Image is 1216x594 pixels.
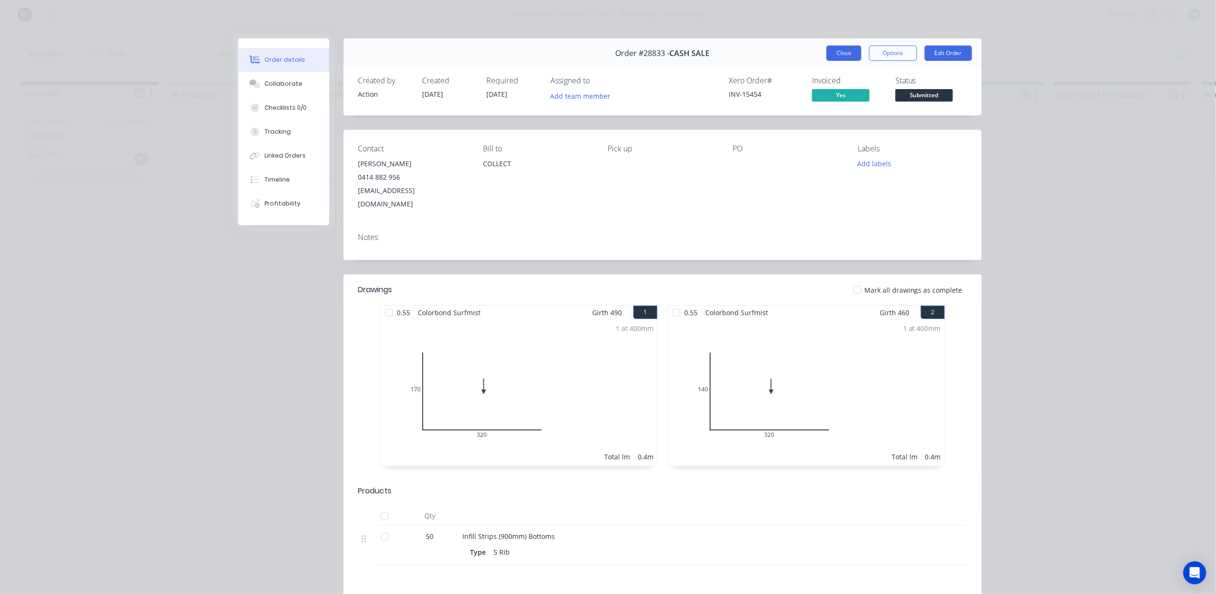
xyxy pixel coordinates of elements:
[733,144,842,153] div: PO
[358,157,468,171] div: [PERSON_NAME]
[238,72,329,96] button: Collaborate
[895,89,953,103] button: Submitted
[265,127,291,136] div: Tracking
[925,46,972,61] button: Edit Order
[358,76,411,85] div: Created by
[670,49,710,58] span: CASH SALE
[925,452,941,462] div: 0.4m
[426,531,434,541] span: 50
[486,76,539,85] div: Required
[401,506,459,525] div: Qty
[680,306,701,320] span: 0.55
[358,144,468,153] div: Contact
[358,184,468,211] div: [EMAIL_ADDRESS][DOMAIN_NAME]
[490,545,514,559] div: 5 Rib
[265,80,303,88] div: Collaborate
[265,103,307,112] div: Checklists 0/0
[826,46,861,61] button: Close
[358,157,468,211] div: [PERSON_NAME]0414 882 956[EMAIL_ADDRESS][DOMAIN_NAME]
[668,320,945,466] div: 01403201 at 400mmTotal lm0.4m
[486,90,507,99] span: [DATE]
[358,233,967,242] div: Notes
[633,306,657,319] button: 1
[604,452,630,462] div: Total lm
[852,157,896,170] button: Add labels
[358,89,411,99] div: Action
[462,532,555,541] span: Infill Strips (900mm) Bottoms
[393,306,414,320] span: 0.55
[616,49,670,58] span: Order #28833 -
[729,89,801,99] div: INV-15454
[895,89,953,101] span: Submitted
[551,76,646,85] div: Assigned to
[903,323,941,333] div: 1 at 400mm
[265,175,290,184] div: Timeline
[265,151,306,160] div: Linked Orders
[616,323,654,333] div: 1 at 400mm
[238,144,329,168] button: Linked Orders
[358,284,392,296] div: Drawings
[858,144,967,153] div: Labels
[812,89,870,101] span: Yes
[921,306,945,319] button: 2
[1183,561,1206,584] div: Open Intercom Messenger
[545,89,616,102] button: Add team member
[470,545,490,559] div: Type
[238,120,329,144] button: Tracking
[895,76,967,85] div: Status
[483,157,593,171] div: COLLECT
[265,56,306,64] div: Order details
[238,168,329,192] button: Timeline
[238,192,329,216] button: Profitability
[701,306,772,320] span: Colorbond Surfmist
[483,144,593,153] div: Bill to
[880,306,909,320] span: Girth 460
[608,144,718,153] div: Pick up
[551,89,616,102] button: Add team member
[592,306,622,320] span: Girth 490
[358,485,391,497] div: Products
[380,320,657,466] div: 01703201 at 400mmTotal lm0.4m
[869,46,917,61] button: Options
[238,96,329,120] button: Checklists 0/0
[265,199,301,208] div: Profitability
[422,90,443,99] span: [DATE]
[358,171,468,184] div: 0414 882 956
[892,452,918,462] div: Total lm
[729,76,801,85] div: Xero Order #
[483,157,593,188] div: COLLECT
[812,76,884,85] div: Invoiced
[238,48,329,72] button: Order details
[422,76,475,85] div: Created
[864,285,963,295] span: Mark all drawings as complete
[414,306,484,320] span: Colorbond Surfmist
[638,452,654,462] div: 0.4m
